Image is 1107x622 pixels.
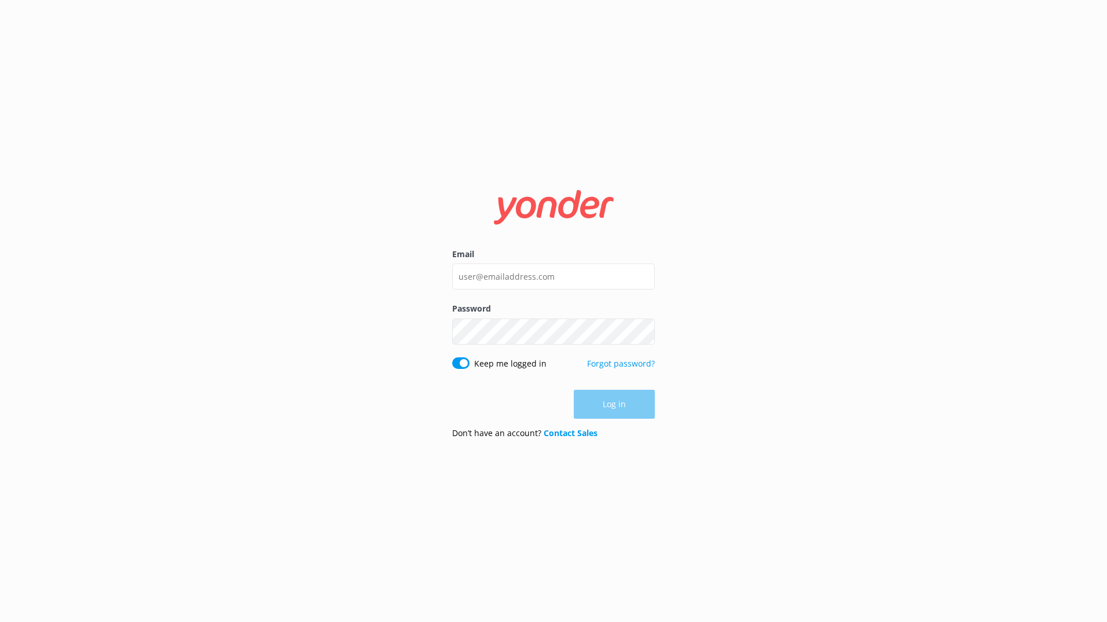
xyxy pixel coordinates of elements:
[452,302,655,315] label: Password
[452,248,655,261] label: Email
[632,320,655,343] button: Show password
[587,358,655,369] a: Forgot password?
[452,427,598,440] p: Don’t have an account?
[452,264,655,290] input: user@emailaddress.com
[544,427,598,438] a: Contact Sales
[474,357,547,370] label: Keep me logged in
